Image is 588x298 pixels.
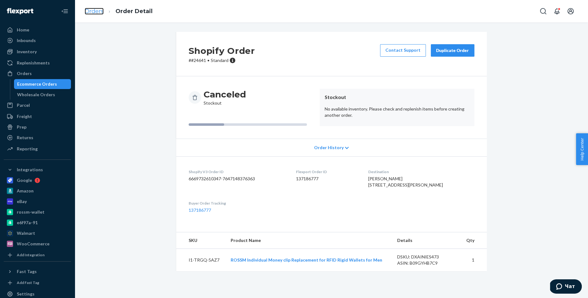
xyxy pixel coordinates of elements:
[17,124,26,130] div: Prep
[4,218,71,228] a: e6f97a-91
[17,92,55,98] div: Wholesale Orders
[397,254,456,260] div: DSKU: DXAINIES473
[380,44,426,57] a: Contact Support
[564,5,577,17] button: Open account menu
[436,47,469,54] div: Duplicate Order
[17,198,27,205] div: eBay
[17,27,29,33] div: Home
[17,280,39,285] div: Add Fast Tag
[17,177,32,183] div: Google
[17,102,30,108] div: Parcel
[325,94,469,101] header: Stockout
[4,175,71,185] a: Google
[176,232,226,249] th: SKU
[189,169,286,174] dt: Shopify V3 Order ID
[204,89,246,100] h3: Canceled
[17,209,45,215] div: rossm-wallet
[368,169,474,174] dt: Destination
[17,49,37,55] div: Inventory
[189,207,211,213] a: 137186777
[14,90,71,100] a: Wholesale Orders
[550,279,582,295] iframe: Открывает виджет, в котором вы можете побеседовать в чате со своим агентом
[4,25,71,35] a: Home
[17,268,37,275] div: Fast Tags
[17,135,33,141] div: Returns
[296,169,358,174] dt: Flexport Order ID
[211,58,228,63] span: Standard
[17,167,43,173] div: Integrations
[392,232,461,249] th: Details
[17,188,34,194] div: Amazon
[4,165,71,175] button: Integrations
[207,58,209,63] span: •
[314,144,343,151] span: Order History
[17,37,36,44] div: Inbounds
[189,201,286,206] dt: Buyer Order Tracking
[4,144,71,154] a: Reporting
[17,252,45,258] div: Add Integration
[17,113,32,120] div: Freight
[4,228,71,238] a: Walmart
[368,176,443,187] span: [PERSON_NAME] [STREET_ADDRESS][PERSON_NAME]
[4,100,71,110] a: Parcel
[17,220,38,226] div: e6f97a-91
[59,5,71,17] button: Close Navigation
[325,106,469,118] p: No available inventory. Please check and replenish items before creating another order.
[17,70,32,77] div: Orders
[17,230,35,236] div: Walmart
[4,122,71,132] a: Prep
[460,232,487,249] th: Qty
[204,89,246,106] div: Stockout
[189,176,286,182] dd: 6669732610347-7647148376363
[226,232,392,249] th: Product Name
[551,5,563,17] button: Open notifications
[576,133,588,165] button: Help Center
[296,176,358,182] dd: 137186777
[7,8,33,14] img: Flexport logo
[4,133,71,143] a: Returns
[189,44,255,57] h2: Shopify Order
[80,2,158,21] ol: breadcrumbs
[17,146,38,152] div: Reporting
[4,58,71,68] a: Replenishments
[17,60,50,66] div: Replenishments
[4,186,71,196] a: Amazon
[4,47,71,57] a: Inventory
[4,239,71,249] a: WooCommerce
[17,291,35,297] div: Settings
[231,257,382,263] a: ROSSM Individual Money clip Replacement for RFID Rigid Wallets for Men
[176,249,226,272] td: I1-TRGQ-5AZ7
[397,260,456,266] div: ASIN: B09GYHB7C9
[4,35,71,45] a: Inbounds
[537,5,549,17] button: Open Search Box
[4,111,71,121] a: Freight
[189,57,255,64] p: # #24641
[115,8,153,15] a: Order Detail
[460,249,487,272] td: 1
[431,44,474,57] button: Duplicate Order
[4,279,71,286] a: Add Fast Tag
[17,81,57,87] div: Ecommerce Orders
[4,267,71,277] button: Fast Tags
[14,79,71,89] a: Ecommerce Orders
[4,196,71,206] a: eBay
[4,207,71,217] a: rossm-wallet
[85,8,104,15] a: Orders
[17,241,49,247] div: WooCommerce
[4,69,71,78] a: Orders
[4,251,71,259] a: Add Integration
